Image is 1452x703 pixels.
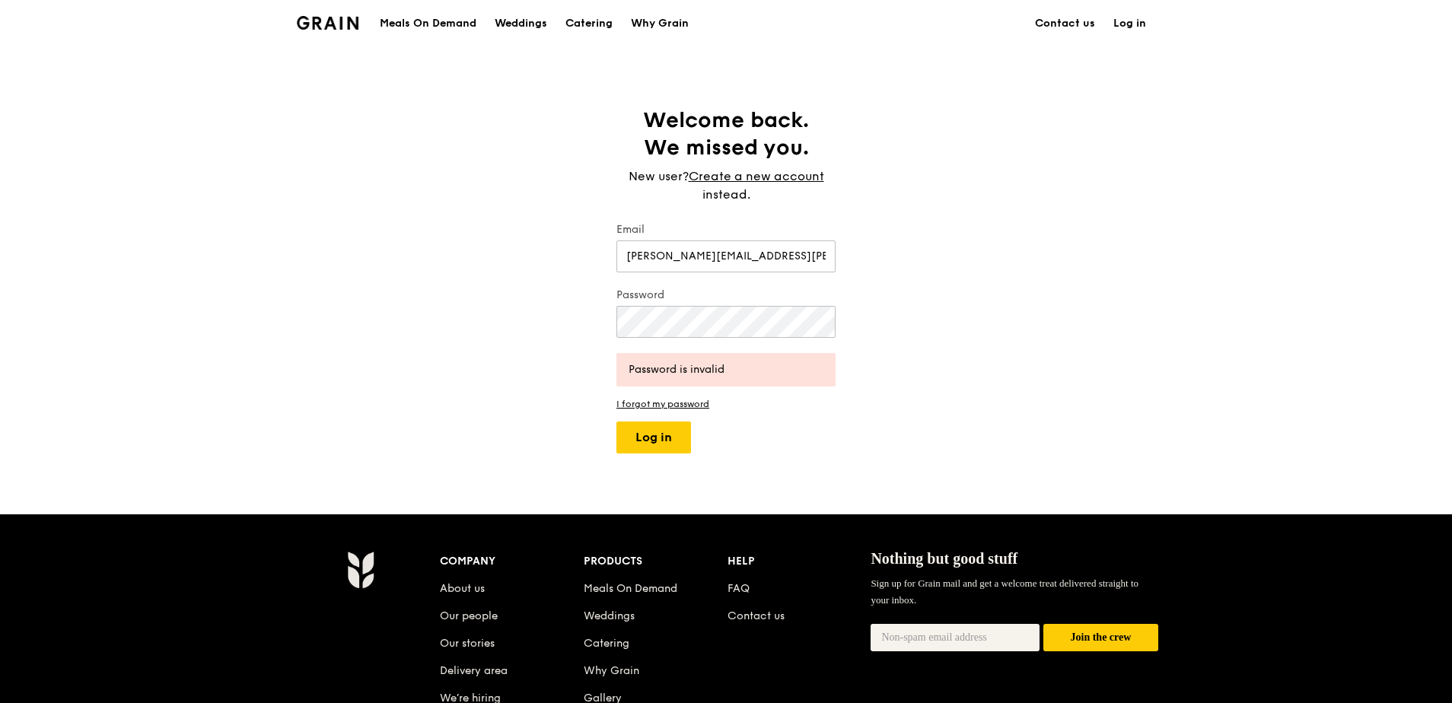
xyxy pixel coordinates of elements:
[440,551,584,572] div: Company
[380,1,476,46] div: Meals On Demand
[871,624,1040,651] input: Non-spam email address
[871,577,1138,606] span: Sign up for Grain mail and get a welcome treat delivered straight to your inbox.
[616,107,836,161] h1: Welcome back. We missed you.
[1043,624,1158,652] button: Join the crew
[728,609,785,622] a: Contact us
[440,582,485,595] a: About us
[495,1,547,46] div: Weddings
[616,222,836,237] label: Email
[584,551,728,572] div: Products
[629,169,689,183] span: New user?
[584,664,639,677] a: Why Grain
[1026,1,1104,46] a: Contact us
[689,167,824,186] a: Create a new account
[728,582,750,595] a: FAQ
[584,637,629,650] a: Catering
[616,288,836,303] label: Password
[584,609,635,622] a: Weddings
[347,551,374,589] img: Grain
[629,362,823,377] div: Password is invalid
[702,187,750,202] span: instead.
[440,637,495,650] a: Our stories
[584,582,677,595] a: Meals On Demand
[565,1,613,46] div: Catering
[1104,1,1155,46] a: Log in
[871,550,1017,567] span: Nothing but good stuff
[616,399,836,409] a: I forgot my password
[622,1,698,46] a: Why Grain
[631,1,689,46] div: Why Grain
[440,664,508,677] a: Delivery area
[616,421,691,453] button: Log in
[728,551,871,572] div: Help
[440,609,498,622] a: Our people
[297,16,358,30] img: Grain
[556,1,622,46] a: Catering
[486,1,556,46] a: Weddings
